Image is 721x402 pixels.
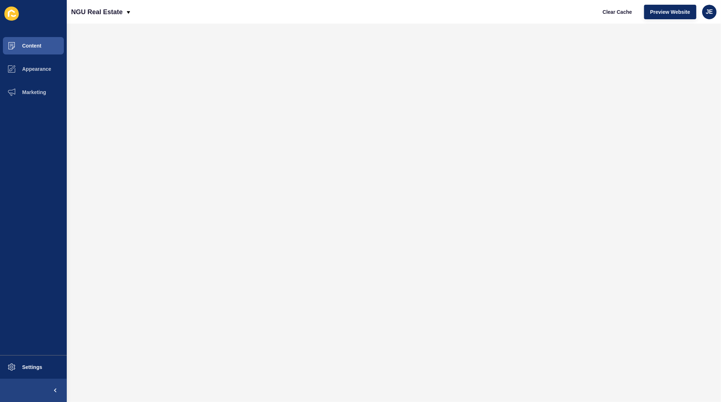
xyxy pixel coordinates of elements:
button: Preview Website [644,5,696,19]
span: JE [706,8,713,16]
span: Clear Cache [603,8,632,16]
p: NGU Real Estate [71,3,123,21]
button: Clear Cache [597,5,638,19]
span: Preview Website [650,8,690,16]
